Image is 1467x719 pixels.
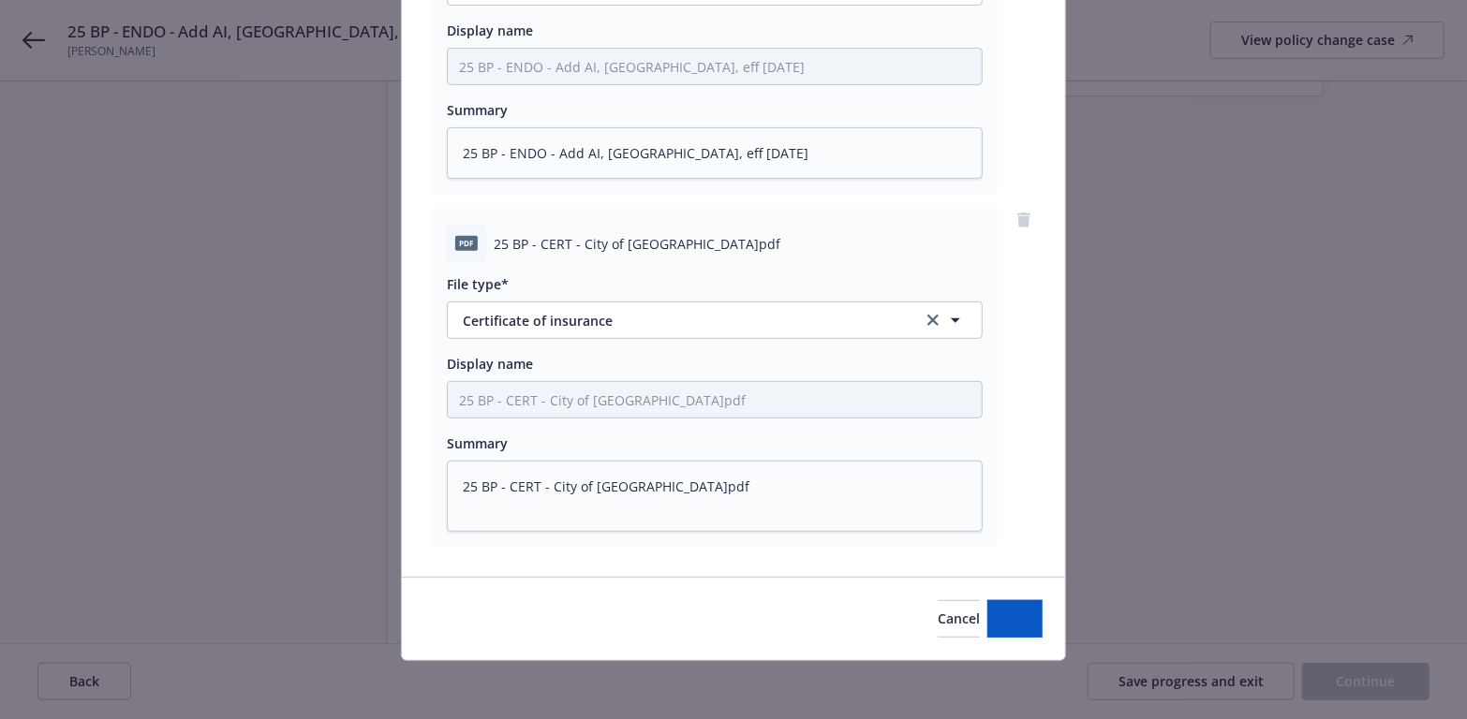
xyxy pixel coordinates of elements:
[938,609,980,627] span: Cancel
[447,355,533,373] span: Display name
[455,236,478,250] span: pdf
[938,600,980,638] button: Cancel
[448,382,982,418] input: Add display name here...
[447,127,983,179] textarea: 25 BP - ENDO - Add AI, [GEOGRAPHIC_DATA], eff [DATE]
[447,301,983,339] button: Certificate of insuranceclear selection
[448,49,982,84] input: Add display name here...
[987,600,1043,638] button: Add files
[447,434,508,452] span: Summary
[463,311,896,330] span: Certificate of insurance
[447,22,533,39] span: Display name
[1013,209,1035,231] a: remove
[447,461,983,532] textarea: 25 BP - CERT - City of [GEOGRAPHIC_DATA]pdf
[922,309,944,331] a: clear selection
[494,234,780,254] span: 25 BP - CERT - City of [GEOGRAPHIC_DATA]pdf
[447,101,508,119] span: Summary
[987,609,1043,627] span: Add files
[447,275,509,293] span: File type*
